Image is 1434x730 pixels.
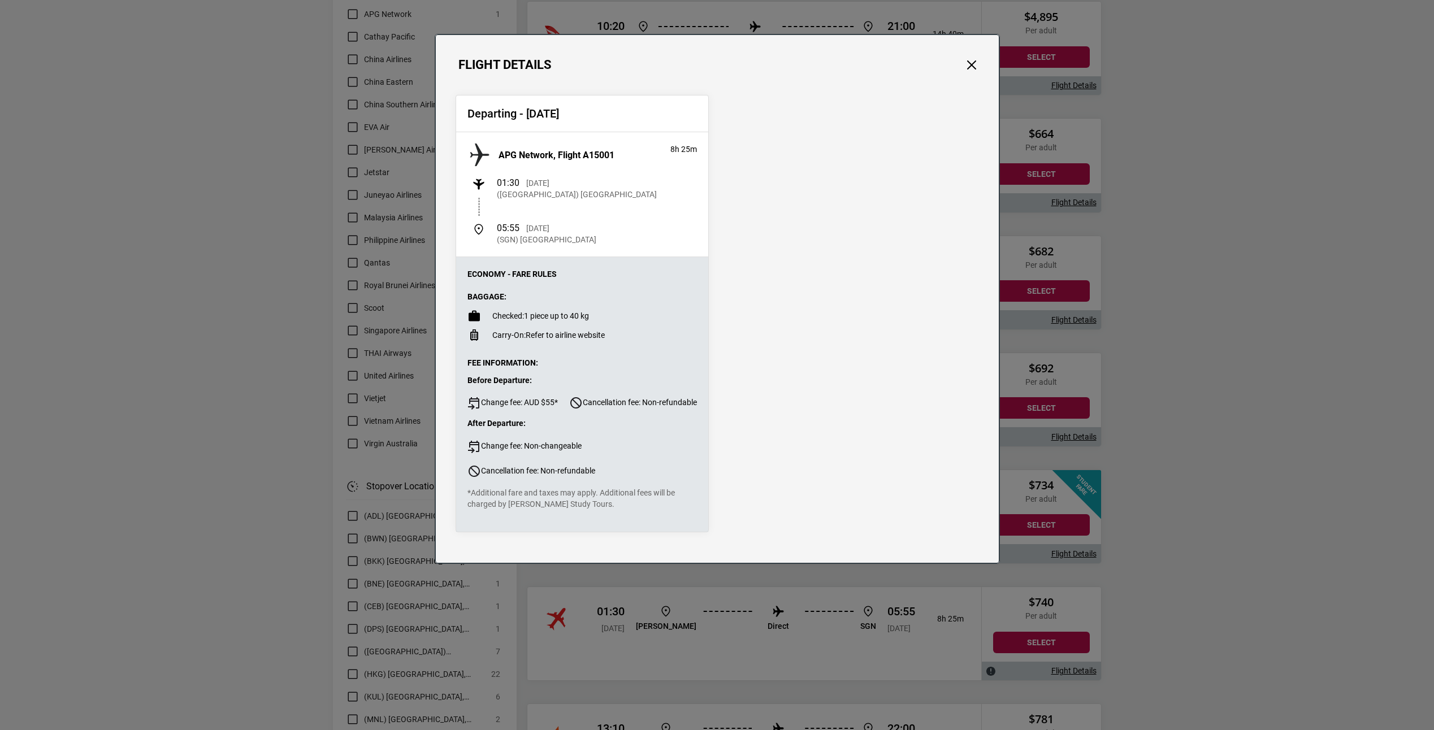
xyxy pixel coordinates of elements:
[964,58,979,72] button: Close
[492,311,524,320] span: Checked:
[497,177,519,188] span: 01:30
[670,144,697,155] p: 8h 25m
[467,292,506,301] strong: Baggage:
[467,107,697,120] h2: Departing - [DATE]
[499,150,614,160] h3: APG Network, Flight A15001
[467,144,490,166] img: APG Network
[497,234,596,245] p: (SGN) [GEOGRAPHIC_DATA]
[492,329,605,341] p: Refer to airline website
[526,223,549,234] p: [DATE]
[467,464,595,478] span: Cancellation fee: Non-refundable
[497,223,519,233] span: 05:55
[497,189,657,200] p: ([GEOGRAPHIC_DATA]) [GEOGRAPHIC_DATA]
[458,58,552,72] h1: Flight Details
[467,419,526,428] strong: After Departure:
[467,268,697,280] p: Economy - Fare Rules
[526,177,549,189] p: [DATE]
[467,396,558,410] span: Change fee: AUD $55*
[467,376,532,385] strong: Before Departure:
[569,396,697,410] span: Cancellation fee: Non-refundable
[467,358,538,367] strong: Fee Information:
[467,487,697,510] p: *Additional fare and taxes may apply. Additional fees will be charged by [PERSON_NAME] Study Tours.
[492,331,526,340] span: Carry-On:
[492,310,589,321] p: 1 piece up to 40 kg
[467,440,582,453] span: Change fee: Non-changeable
